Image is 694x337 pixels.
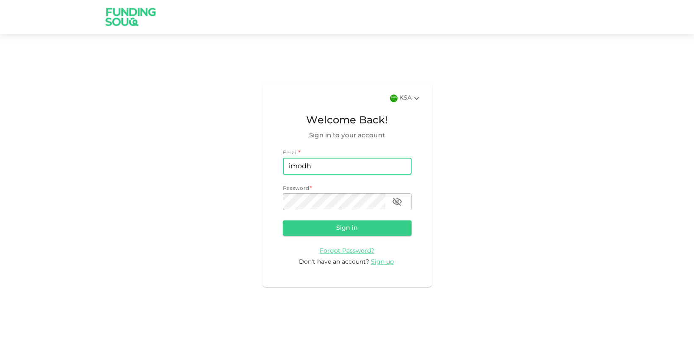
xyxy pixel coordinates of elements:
span: Sign up [371,259,394,265]
span: Email [283,150,298,156]
input: email [283,158,412,175]
img: flag-sa.b9a346574cdc8950dd34b50780441f57.svg [390,95,398,102]
span: Password [283,186,310,191]
button: Sign in [283,220,412,236]
span: Forgot Password? [320,248,374,254]
span: Welcome Back! [283,113,412,129]
div: KSA [399,93,422,103]
span: Sign in to your account [283,131,412,141]
span: Don't have an account? [299,259,369,265]
input: password [283,193,385,210]
a: Forgot Password? [320,248,374,254]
